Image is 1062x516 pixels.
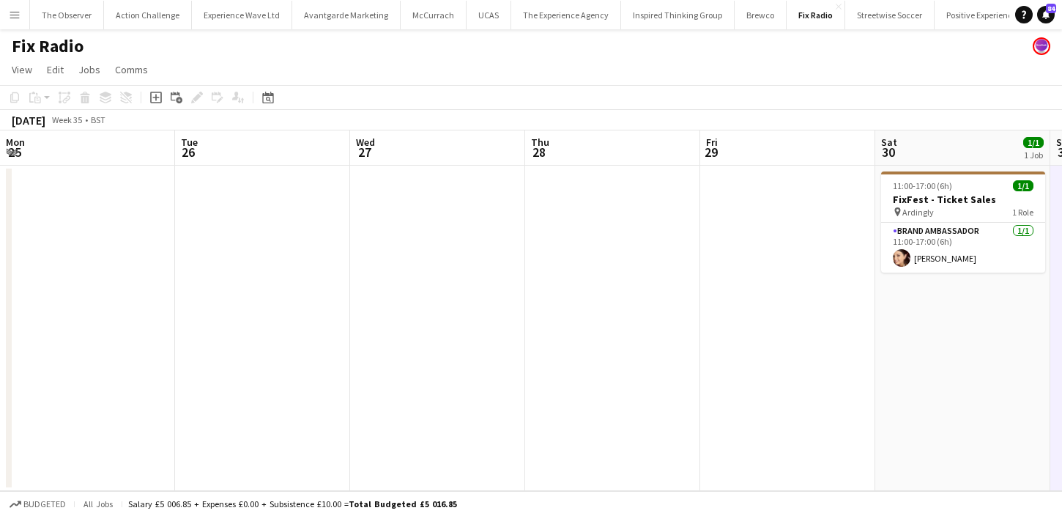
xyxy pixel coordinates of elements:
[48,114,85,125] span: Week 35
[845,1,935,29] button: Streetwise Soccer
[47,63,64,76] span: Edit
[902,207,934,218] span: Ardingly
[879,144,897,161] span: 30
[735,1,787,29] button: Brewco
[1033,37,1050,55] app-user-avatar: Florence Watkinson
[531,136,549,149] span: Thu
[1013,180,1033,191] span: 1/1
[91,114,105,125] div: BST
[12,63,32,76] span: View
[881,172,1045,273] app-job-card: 11:00-17:00 (6h)1/1FixFest - Ticket Sales Ardingly1 RoleBrand Ambassador1/111:00-17:00 (6h)[PERSO...
[354,144,375,161] span: 27
[12,35,83,57] h1: Fix Radio
[1046,4,1056,13] span: 84
[78,63,100,76] span: Jobs
[7,496,68,512] button: Budgeted
[115,63,148,76] span: Comms
[128,498,457,509] div: Salary £5 006.85 + Expenses £0.00 + Subsistence £10.00 =
[41,60,70,79] a: Edit
[1023,137,1044,148] span: 1/1
[292,1,401,29] button: Avantgarde Marketing
[1037,6,1055,23] a: 84
[192,1,292,29] button: Experience Wave Ltd
[73,60,106,79] a: Jobs
[1012,207,1033,218] span: 1 Role
[881,193,1045,206] h3: FixFest - Ticket Sales
[23,499,66,509] span: Budgeted
[109,60,154,79] a: Comms
[529,144,549,161] span: 28
[787,1,845,29] button: Fix Radio
[6,136,25,149] span: Mon
[511,1,621,29] button: The Experience Agency
[881,223,1045,273] app-card-role: Brand Ambassador1/111:00-17:00 (6h)[PERSON_NAME]
[401,1,467,29] button: McCurrach
[30,1,104,29] button: The Observer
[706,136,718,149] span: Fri
[181,136,198,149] span: Tue
[356,136,375,149] span: Wed
[349,498,457,509] span: Total Budgeted £5 016.85
[179,144,198,161] span: 26
[4,144,25,161] span: 25
[1024,150,1043,161] div: 1 Job
[621,1,735,29] button: Inspired Thinking Group
[881,136,897,149] span: Sat
[935,1,1029,29] button: Positive Experience
[893,180,952,191] span: 11:00-17:00 (6h)
[104,1,192,29] button: Action Challenge
[6,60,38,79] a: View
[704,144,718,161] span: 29
[12,113,45,128] div: [DATE]
[81,498,116,509] span: All jobs
[467,1,511,29] button: UCAS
